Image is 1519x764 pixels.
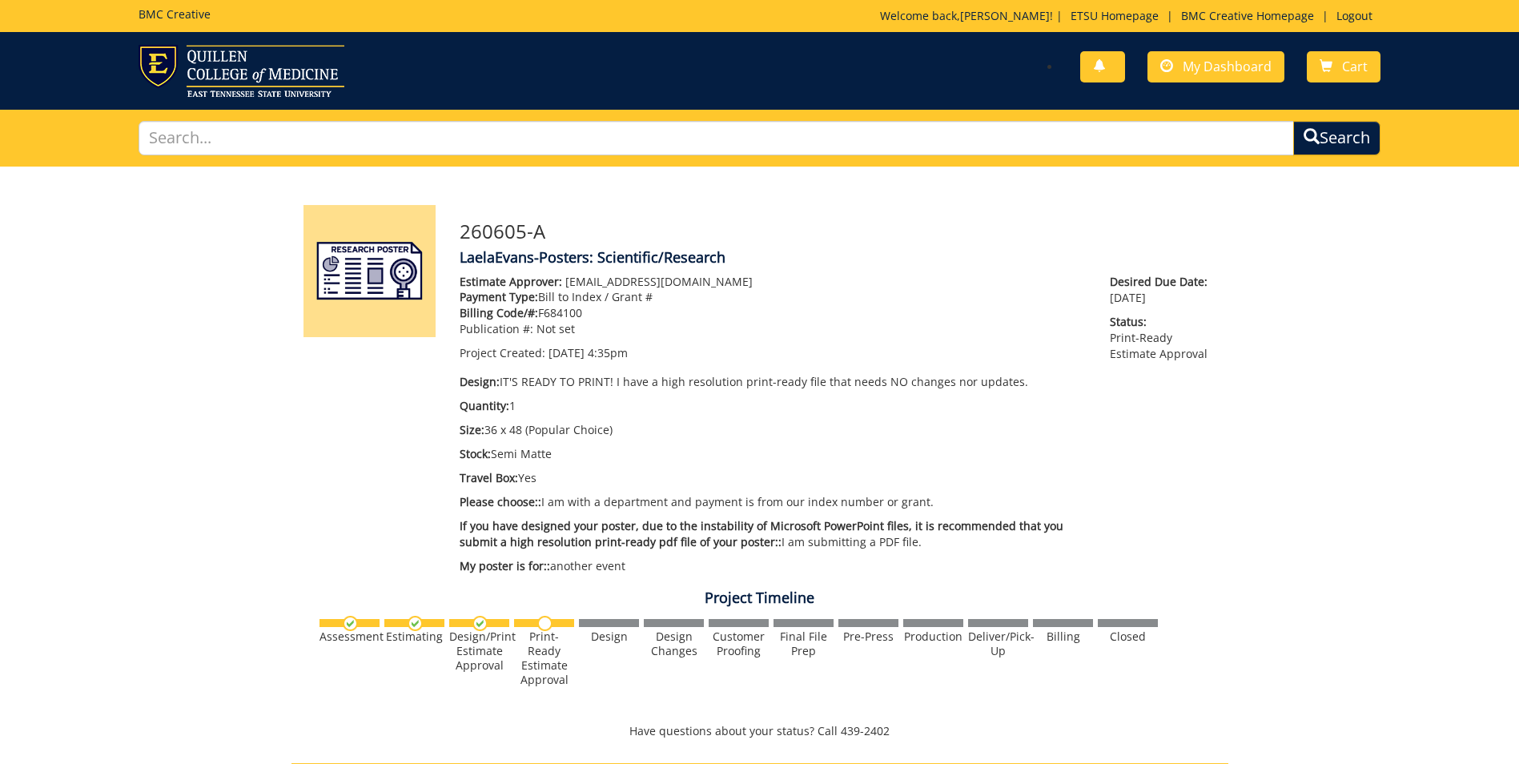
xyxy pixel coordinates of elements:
[514,629,574,687] div: Print-Ready Estimate Approval
[384,629,444,644] div: Estimating
[449,629,509,673] div: Design/Print Estimate Approval
[1110,274,1216,306] p: [DATE]
[1342,58,1368,75] span: Cart
[536,321,575,336] span: Not set
[968,629,1028,658] div: Deliver/Pick-Up
[460,398,1087,414] p: 1
[139,121,1294,155] input: Search...
[460,518,1063,549] span: If you have designed your poster, due to the instability of Microsoft PowerPoint files, it is rec...
[1307,51,1380,82] a: Cart
[460,250,1216,266] h4: LaelaEvans-Posters: Scientific/Research
[472,616,488,631] img: checkmark
[460,470,1087,486] p: Yes
[291,723,1228,739] p: Have questions about your status? Call 439-2402
[460,305,1087,321] p: F684100
[460,558,1087,574] p: another event
[460,274,562,289] span: Estimate Approver:
[460,558,550,573] span: My poster is for::
[460,446,1087,462] p: Semi Matte
[460,398,509,413] span: Quantity:
[460,446,491,461] span: Stock:
[1147,51,1284,82] a: My Dashboard
[1110,274,1216,290] span: Desired Due Date:
[460,274,1087,290] p: [EMAIL_ADDRESS][DOMAIN_NAME]
[460,374,1087,390] p: IT'S READY TO PRINT! I have a high resolution print-ready file that needs NO changes nor updates.
[460,518,1087,550] p: I am submitting a PDF file.
[960,8,1050,23] a: [PERSON_NAME]
[880,8,1380,24] p: Welcome back, ! | | |
[838,629,898,644] div: Pre-Press
[1110,314,1216,362] p: Print-Ready Estimate Approval
[460,494,1087,510] p: I am with a department and payment is from our index number or grant.
[460,321,533,336] span: Publication #:
[139,45,344,97] img: ETSU logo
[1328,8,1380,23] a: Logout
[460,305,538,320] span: Billing Code/#:
[460,345,545,360] span: Project Created:
[460,289,538,304] span: Payment Type:
[903,629,963,644] div: Production
[579,629,639,644] div: Design
[644,629,704,658] div: Design Changes
[1063,8,1167,23] a: ETSU Homepage
[1293,121,1380,155] button: Search
[1033,629,1093,644] div: Billing
[1183,58,1272,75] span: My Dashboard
[460,221,1216,242] h3: 260605-A
[709,629,769,658] div: Customer Proofing
[460,422,1087,438] p: 36 x 48 (Popular Choice)
[1173,8,1322,23] a: BMC Creative Homepage
[549,345,628,360] span: [DATE] 4:35pm
[1110,314,1216,330] span: Status:
[319,629,380,644] div: Assessment
[460,470,518,485] span: Travel Box:
[460,289,1087,305] p: Bill to Index / Grant #
[774,629,834,658] div: Final File Prep
[303,205,436,337] img: Product featured image
[408,616,423,631] img: checkmark
[460,422,484,437] span: Size:
[1098,629,1158,644] div: Closed
[343,616,358,631] img: checkmark
[460,374,500,389] span: Design:
[460,494,541,509] span: Please choose::
[139,8,211,20] h5: BMC Creative
[537,616,553,631] img: no
[291,590,1228,606] h4: Project Timeline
